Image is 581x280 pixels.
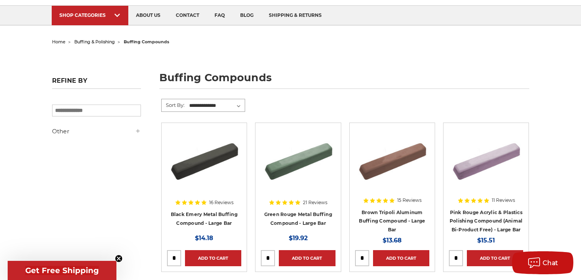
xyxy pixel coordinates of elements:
[355,128,429,226] a: Brown Tripoli Aluminum Buffing Compound
[383,237,402,244] span: $13.68
[159,72,529,89] h1: buffing compounds
[25,266,99,275] span: Get Free Shipping
[124,39,169,44] span: buffing compounds
[167,128,241,190] img: Black Stainless Steel Buffing Compound
[185,250,241,266] a: Add to Cart
[128,6,168,25] a: about us
[261,128,335,226] a: Green Rouge Aluminum Buffing Compound
[261,6,329,25] a: shipping & returns
[207,6,232,25] a: faq
[355,128,429,190] img: Brown Tripoli Aluminum Buffing Compound
[543,259,558,267] span: Chat
[373,250,429,266] a: Add to Cart
[59,12,121,18] div: SHOP CATEGORIES
[359,210,425,233] a: Brown Tripoli Aluminum Buffing Compound - Large Bar
[162,99,185,111] label: Sort By:
[167,128,241,226] a: Black Stainless Steel Buffing Compound
[195,234,213,242] span: $14.18
[52,127,141,136] h5: Other
[115,255,123,262] button: Close teaser
[261,128,335,190] img: Green Rouge Aluminum Buffing Compound
[450,210,523,233] a: Pink Rouge Acrylic & Plastics Polishing Compound (Animal Bi-Product Free) - Large Bar
[168,6,207,25] a: contact
[279,250,335,266] a: Add to Cart
[8,261,116,280] div: Get Free ShippingClose teaser
[467,250,523,266] a: Add to Cart
[188,100,245,111] select: Sort By:
[74,39,115,44] a: buffing & polishing
[449,128,523,190] img: Pink Plastic Polishing Compound
[52,77,141,89] h5: Refine by
[232,6,261,25] a: blog
[512,251,573,274] button: Chat
[449,128,523,226] a: Pink Plastic Polishing Compound
[289,234,308,242] span: $19.92
[52,39,65,44] a: home
[477,237,495,244] span: $15.51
